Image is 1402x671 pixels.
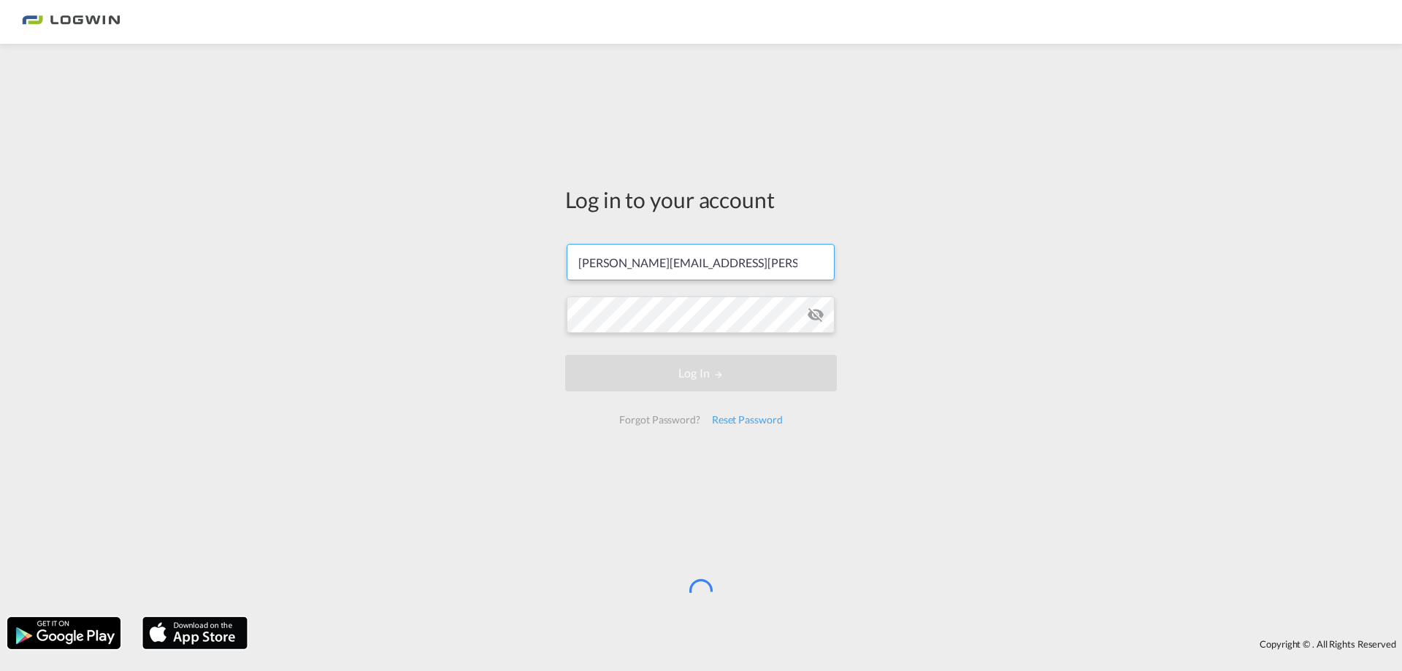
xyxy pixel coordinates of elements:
[141,616,249,651] img: apple.png
[565,355,837,391] button: LOGIN
[6,616,122,651] img: google.png
[565,184,837,215] div: Log in to your account
[567,244,835,280] input: Enter email/phone number
[613,407,705,433] div: Forgot Password?
[255,632,1402,656] div: Copyright © . All Rights Reserved
[22,6,120,39] img: bc73a0e0d8c111efacd525e4c8ad7d32.png
[807,306,824,323] md-icon: icon-eye-off
[706,407,789,433] div: Reset Password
